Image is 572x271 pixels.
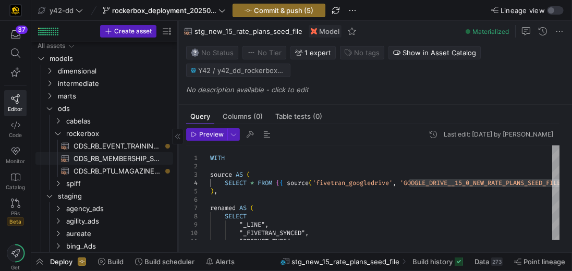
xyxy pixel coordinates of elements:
[393,179,396,187] span: ,
[253,113,263,120] span: (0)
[210,204,236,212] span: renamed
[74,140,161,152] span: ODS_RB_EVENT_TRAINING_REGISTRANT​​​​​​​​​​
[58,78,172,90] span: intermediate
[225,212,247,220] span: SELECT
[100,25,156,38] button: Create asset
[201,253,239,270] button: Alerts
[58,65,172,77] span: dimensional
[66,228,172,240] span: aureate
[247,48,282,57] span: No Tier
[50,257,72,266] span: Deploy
[186,237,198,245] div: 11
[258,179,272,187] span: FROM
[311,28,317,34] img: undefined
[186,204,198,212] div: 7
[247,48,255,57] img: No tier
[35,52,173,65] div: Press SPACE to select this row.
[470,253,507,270] button: Data273
[186,154,198,162] div: 1
[35,140,173,152] a: ODS_RB_EVENT_TRAINING_REGISTRANT​​​​​​​​​​
[114,28,152,35] span: Create asset
[194,27,302,35] span: stg_new_15_rate_plans_seed_file
[354,48,380,57] span: No tags
[66,128,172,140] span: rockerbox
[16,26,28,34] div: 37
[35,140,173,152] div: Press SPACE to select this row.
[50,6,74,15] span: y42-dd
[198,66,286,75] span: Y42 / y42_dd_rockerbox_deployment_20250811 / STG_NEW_15_RATE_PLANS_SEED_FILE
[35,127,173,140] div: Press SPACE to select this row.
[199,131,224,138] span: Preview
[190,113,210,120] span: Query
[276,179,279,187] span: {
[239,204,247,212] span: AS
[130,253,199,270] button: Build scheduler
[223,113,263,120] span: Columns
[6,158,25,164] span: Monitor
[239,220,265,229] span: "_LINE"
[4,142,27,168] a: Monitor
[186,46,238,59] button: No statusNo Status
[112,6,216,15] span: rockerbox_deployment_20250811
[309,179,312,187] span: (
[35,215,173,227] div: Press SPACE to select this row.
[210,187,214,195] span: )
[305,229,309,237] span: ,
[210,170,232,179] span: source
[66,115,172,127] span: cabelas
[35,77,173,90] div: Press SPACE to select this row.
[35,65,173,77] div: Press SPACE to select this row.
[35,40,173,52] div: Press SPACE to select this row.
[4,2,27,19] a: https://storage.googleapis.com/y42-prod-data-exchange/images/uAsz27BndGEK0hZWDFeOjoxA7jCwgK9jE472...
[191,48,199,57] img: No status
[35,240,173,252] div: Press SPACE to select this row.
[233,4,325,17] button: Commit & push (5)
[74,165,161,177] span: ODS_RB_PTU_MAGAZINE_STORE_ORDERS​​​​​​​​​​
[35,152,173,165] a: ODS_RB_MEMBERSHIP_SALE​​​​​​​​​​
[35,152,173,165] div: Press SPACE to select this row.
[50,53,172,65] span: models
[186,85,568,94] p: No description available - click to edit
[4,116,27,142] a: Code
[254,6,313,15] span: Commit & push (5)
[509,253,570,270] button: Point lineage
[35,177,173,190] div: Press SPACE to select this row.
[186,195,198,204] div: 6
[250,204,254,212] span: (
[9,132,22,138] span: Code
[408,253,468,270] button: Build history
[35,227,173,240] div: Press SPACE to select this row.
[100,4,228,17] button: rockerbox_deployment_20250811
[4,194,27,230] a: PRsBeta
[66,178,172,190] span: spiff
[107,257,124,266] span: Build
[191,48,234,57] span: No Status
[186,220,198,229] div: 9
[4,25,27,44] button: 37
[186,64,290,77] button: Y42 / y42_dd_rockerbox_deployment_20250811 / STG_NEW_15_RATE_PLANS_SEED_FILE
[340,46,384,59] button: No tags
[4,168,27,194] a: Catalog
[313,113,322,120] span: (0)
[186,187,198,195] div: 5
[35,4,86,17] button: y42-dd
[58,103,172,115] span: ods
[10,5,21,16] img: https://storage.googleapis.com/y42-prod-data-exchange/images/uAsz27BndGEK0hZWDFeOjoxA7jCwgK9jE472...
[4,90,27,116] a: Editor
[38,42,65,50] div: All assets
[210,154,225,162] span: WITH
[214,187,217,195] span: ,
[287,179,309,187] span: source
[236,170,243,179] span: AS
[474,257,489,266] span: Data
[242,46,286,59] button: No tierNo Tier
[7,217,24,226] span: Beta
[186,212,198,220] div: 8
[290,237,294,245] span: ,
[35,90,173,102] div: Press SPACE to select this row.
[239,229,305,237] span: "_FIVETRAN_SYNCED"
[66,240,172,252] span: bing_Ads
[93,253,128,270] button: Build
[225,179,247,187] span: SELECT
[491,257,503,266] div: 273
